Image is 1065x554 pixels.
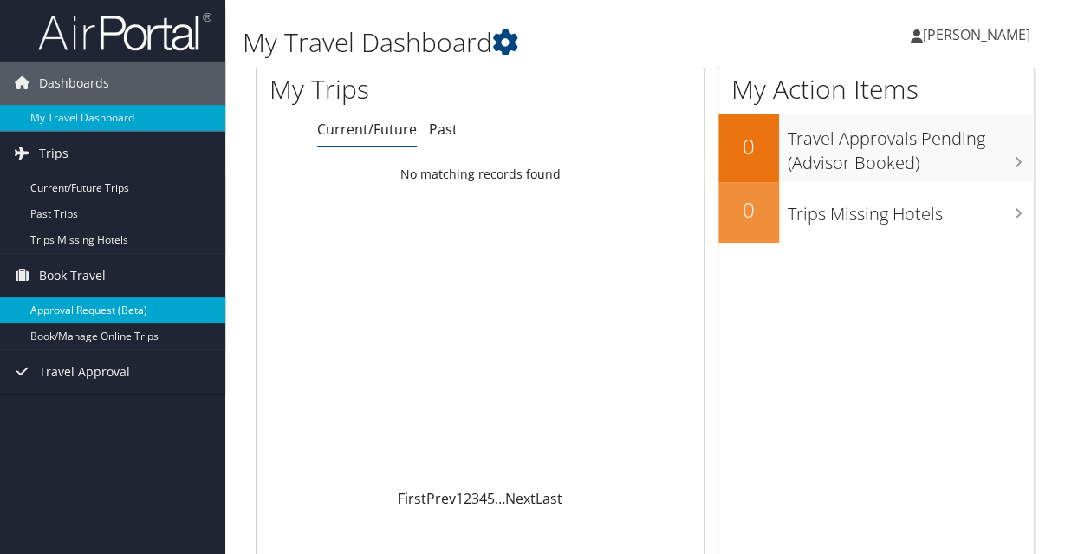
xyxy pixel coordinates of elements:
span: Dashboards [39,62,109,105]
a: 2 [464,489,471,508]
h1: My Trips [269,71,504,108]
a: Current/Future [317,120,417,139]
span: Travel Approval [39,350,130,394]
a: 0Trips Missing Hotels [718,182,1034,243]
h3: Travel Approvals Pending (Advisor Booked) [788,118,1034,175]
span: Book Travel [39,254,106,297]
h2: 0 [718,132,779,161]
h1: My Action Items [718,71,1034,108]
td: No matching records found [257,159,704,190]
span: Trips [39,132,68,175]
a: Next [505,489,536,508]
a: Past [429,120,458,139]
a: 0Travel Approvals Pending (Advisor Booked) [718,114,1034,181]
a: 3 [471,489,479,508]
h1: My Travel Dashboard [243,24,779,61]
a: 1 [456,489,464,508]
a: 4 [479,489,487,508]
a: First [398,489,426,508]
img: airportal-logo.png [38,11,211,52]
a: 5 [487,489,495,508]
h3: Trips Missing Hotels [788,193,1034,226]
span: [PERSON_NAME] [923,25,1030,44]
a: [PERSON_NAME] [911,9,1048,61]
a: Prev [426,489,456,508]
a: Last [536,489,562,508]
h2: 0 [718,195,779,225]
span: … [495,489,505,508]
